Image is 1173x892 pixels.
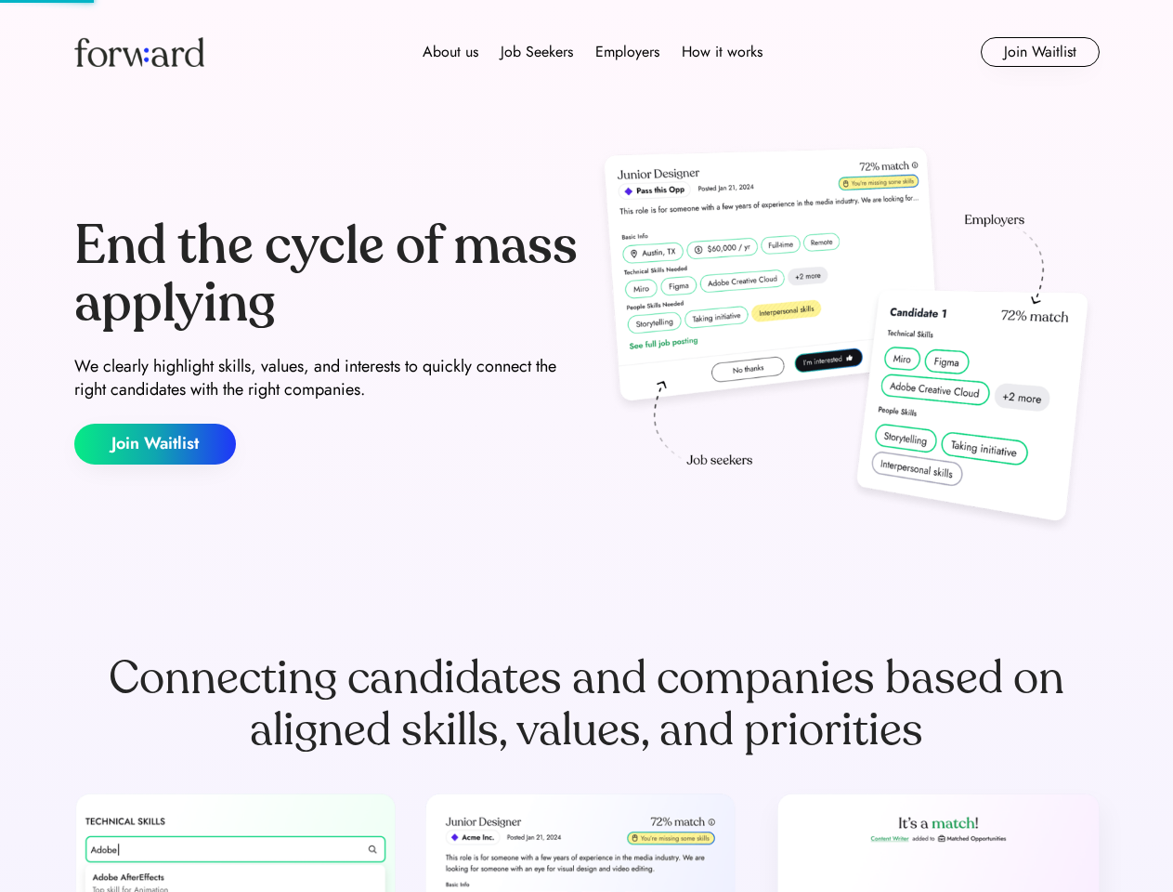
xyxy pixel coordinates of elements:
div: Job Seekers [501,41,573,63]
div: End the cycle of mass applying [74,217,580,332]
img: Forward logo [74,37,204,67]
div: Employers [595,41,659,63]
div: About us [423,41,478,63]
div: We clearly highlight skills, values, and interests to quickly connect the right candidates with t... [74,355,580,401]
div: How it works [682,41,762,63]
img: hero-image.png [594,141,1100,541]
button: Join Waitlist [981,37,1100,67]
button: Join Waitlist [74,424,236,465]
div: Connecting candidates and companies based on aligned skills, values, and priorities [74,652,1100,756]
